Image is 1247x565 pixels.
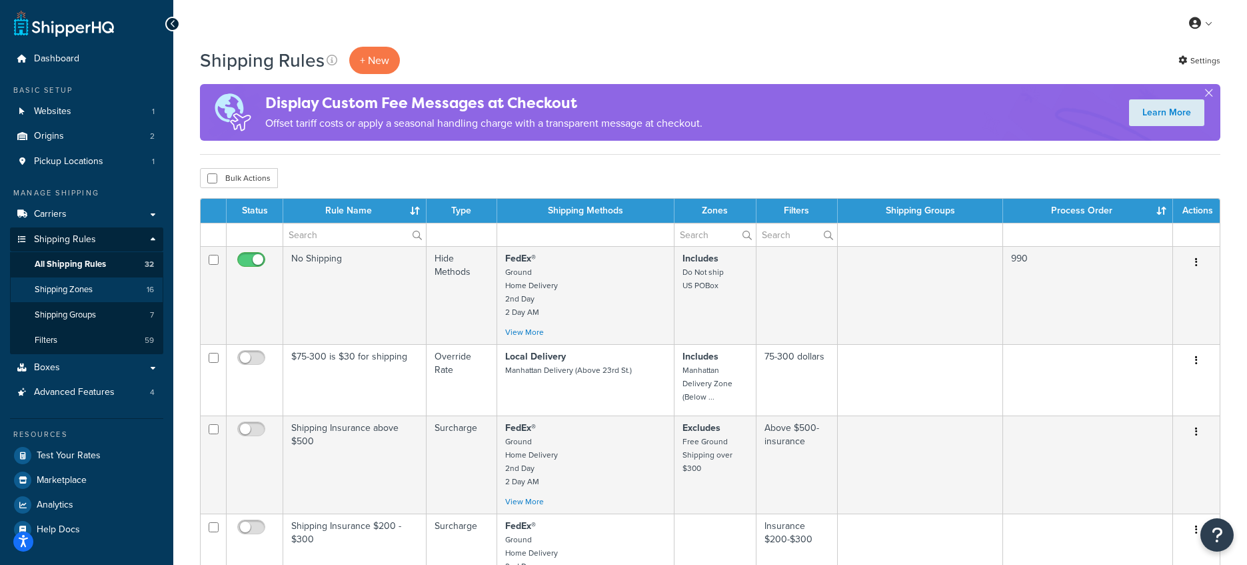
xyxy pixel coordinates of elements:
[147,284,154,296] span: 16
[283,416,427,514] td: Shipping Insurance above $500
[427,344,497,416] td: Override Rate
[34,131,64,142] span: Origins
[150,387,155,398] span: 4
[35,259,106,270] span: All Shipping Rules
[682,421,720,435] strong: Excludes
[682,251,718,265] strong: Includes
[1178,51,1220,70] a: Settings
[227,199,283,223] th: Status
[10,277,163,302] li: Shipping Zones
[37,500,73,511] span: Analytics
[10,328,163,353] li: Filters
[756,199,838,223] th: Filters
[1003,199,1173,223] th: Process Order : activate to sort column ascending
[674,223,756,246] input: Search
[10,99,163,124] li: Websites
[756,223,837,246] input: Search
[349,47,400,74] p: + New
[10,356,163,380] a: Boxes
[35,310,96,321] span: Shipping Groups
[283,344,427,416] td: $75-300 is $30 for shipping
[10,227,163,354] li: Shipping Rules
[10,444,163,468] a: Test Your Rates
[34,209,67,220] span: Carriers
[756,344,838,416] td: 75-300 dollars
[1200,518,1234,552] button: Open Resource Center
[10,124,163,149] a: Origins 2
[34,53,79,65] span: Dashboard
[35,284,93,296] span: Shipping Zones
[427,246,497,344] td: Hide Methods
[427,199,497,223] th: Type
[200,84,265,141] img: duties-banner-06bc72dcb5fe05cb3f9472aba00be2ae8eb53ab6f0d8bb03d382ba314ac3c341.png
[150,310,154,321] span: 7
[10,202,163,227] a: Carriers
[200,47,325,73] h1: Shipping Rules
[265,92,702,114] h4: Display Custom Fee Messages at Checkout
[10,328,163,353] a: Filters 59
[505,364,632,376] small: Manhattan Delivery (Above 23rd St.)
[10,85,163,96] div: Basic Setup
[200,168,278,188] button: Bulk Actions
[838,199,1004,223] th: Shipping Groups
[10,380,163,405] li: Advanced Features
[1003,246,1173,344] td: 990
[10,493,163,517] a: Analytics
[10,380,163,405] a: Advanced Features 4
[427,416,497,514] td: Surcharge
[10,429,163,440] div: Resources
[497,199,674,223] th: Shipping Methods
[505,326,544,338] a: View More
[674,199,756,223] th: Zones
[10,47,163,71] a: Dashboard
[150,131,155,142] span: 2
[10,303,163,328] a: Shipping Groups 7
[34,387,115,398] span: Advanced Features
[682,364,732,403] small: Manhattan Delivery Zone (Below ...
[34,156,103,167] span: Pickup Locations
[505,496,544,508] a: View More
[682,266,724,292] small: Do Not ship US POBox
[37,524,80,536] span: Help Docs
[10,124,163,149] li: Origins
[505,251,536,265] strong: FedEx®
[10,252,163,277] li: All Shipping Rules
[152,156,155,167] span: 1
[10,149,163,174] li: Pickup Locations
[505,266,558,318] small: Ground Home Delivery 2nd Day 2 Day AM
[145,335,154,346] span: 59
[10,252,163,277] a: All Shipping Rules 32
[14,10,114,37] a: ShipperHQ Home
[35,335,57,346] span: Filters
[505,350,566,364] strong: Local Delivery
[10,149,163,174] a: Pickup Locations 1
[682,436,732,474] small: Free Ground Shipping over $300
[10,518,163,542] a: Help Docs
[283,223,426,246] input: Search
[34,362,60,374] span: Boxes
[145,259,154,270] span: 32
[37,475,87,486] span: Marketplace
[756,416,838,514] td: Above $500- insurance
[283,199,427,223] th: Rule Name : activate to sort column ascending
[10,303,163,328] li: Shipping Groups
[10,468,163,492] a: Marketplace
[1173,199,1220,223] th: Actions
[10,187,163,199] div: Manage Shipping
[283,246,427,344] td: No Shipping
[34,234,96,245] span: Shipping Rules
[505,519,536,533] strong: FedEx®
[265,114,702,133] p: Offset tariff costs or apply a seasonal handling charge with a transparent message at checkout.
[10,277,163,302] a: Shipping Zones 16
[505,421,536,435] strong: FedEx®
[152,106,155,117] span: 1
[10,99,163,124] a: Websites 1
[10,227,163,252] a: Shipping Rules
[37,450,101,462] span: Test Your Rates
